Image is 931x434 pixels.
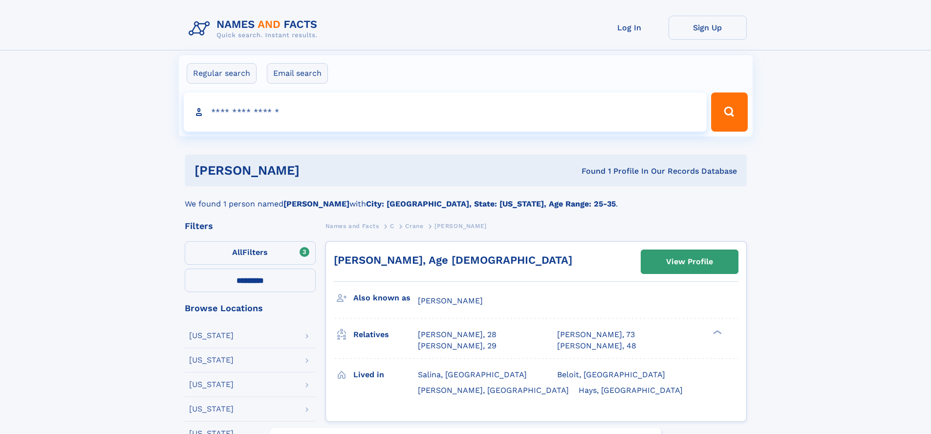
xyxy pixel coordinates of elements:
div: [US_STATE] [189,356,234,364]
a: [PERSON_NAME], 73 [557,329,635,340]
a: Sign Up [669,16,747,40]
span: Beloit, [GEOGRAPHIC_DATA] [557,370,665,379]
input: search input [184,92,707,132]
a: [PERSON_NAME], 29 [418,341,497,351]
span: C [390,223,394,229]
span: [PERSON_NAME] [418,296,483,305]
a: C [390,220,394,232]
div: View Profile [666,251,713,273]
span: [PERSON_NAME] [434,223,487,229]
h1: [PERSON_NAME] [195,164,441,177]
b: [PERSON_NAME] [283,199,349,208]
a: [PERSON_NAME], Age [DEMOGRAPHIC_DATA] [334,254,572,266]
div: [US_STATE] [189,405,234,413]
div: [US_STATE] [189,332,234,340]
a: [PERSON_NAME], 48 [557,341,636,351]
label: Regular search [187,63,257,84]
span: [PERSON_NAME], [GEOGRAPHIC_DATA] [418,386,569,395]
div: We found 1 person named with . [185,186,747,210]
div: [US_STATE] [189,381,234,388]
img: Logo Names and Facts [185,16,325,42]
a: Crane [405,220,423,232]
span: Salina, [GEOGRAPHIC_DATA] [418,370,527,379]
h3: Also known as [353,290,418,306]
label: Email search [267,63,328,84]
label: Filters [185,241,316,265]
a: [PERSON_NAME], 28 [418,329,497,340]
h3: Lived in [353,366,418,383]
div: Filters [185,222,316,230]
div: ❯ [711,329,722,336]
span: Crane [405,223,423,229]
span: Hays, [GEOGRAPHIC_DATA] [579,386,683,395]
a: Names and Facts [325,220,379,232]
span: All [232,248,242,257]
b: City: [GEOGRAPHIC_DATA], State: [US_STATE], Age Range: 25-35 [366,199,616,208]
div: Browse Locations [185,304,316,313]
h3: Relatives [353,326,418,343]
a: View Profile [641,250,738,274]
a: Log In [590,16,669,40]
div: Found 1 Profile In Our Records Database [440,166,737,177]
button: Search Button [711,92,747,132]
